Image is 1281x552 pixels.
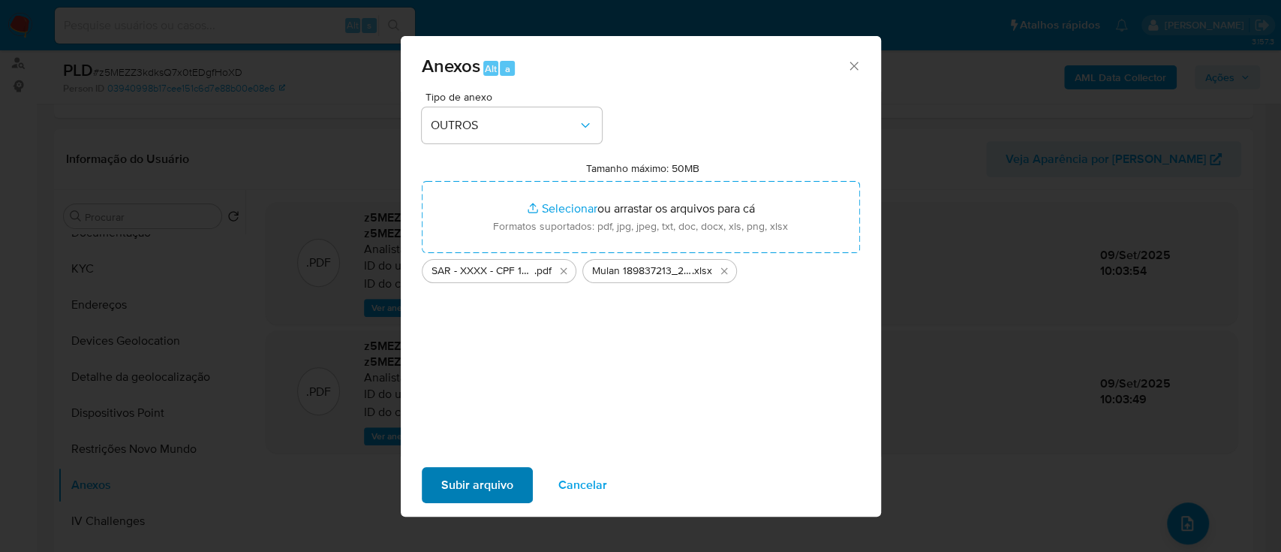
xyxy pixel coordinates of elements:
[715,262,733,280] button: Excluir Mulan 189837213_2025_09_08_11_23_42.xlsx
[539,467,627,503] button: Cancelar
[422,467,533,503] button: Subir arquivo
[422,107,602,143] button: OUTROS
[441,469,513,502] span: Subir arquivo
[558,469,607,502] span: Cancelar
[505,62,510,76] span: a
[485,62,497,76] span: Alt
[555,262,573,280] button: Excluir SAR - XXXX - CPF 12176993926 - VINICIUS JOSE DOS SANTOS.pdf
[586,161,699,175] label: Tamanho máximo: 50MB
[422,53,480,79] span: Anexos
[592,264,692,279] span: Mulan 189837213_2025_09_08_11_23_42
[432,264,534,279] span: SAR - XXXX - CPF 12176993926 - [PERSON_NAME]
[422,253,860,283] ul: Arquivos selecionados
[431,118,578,133] span: OUTROS
[425,92,606,102] span: Tipo de anexo
[846,59,860,72] button: Fechar
[692,264,712,279] span: .xlsx
[534,264,552,279] span: .pdf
